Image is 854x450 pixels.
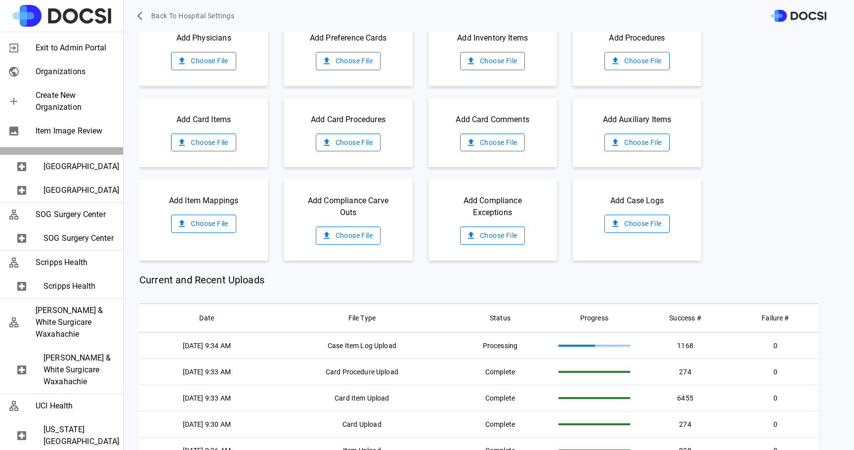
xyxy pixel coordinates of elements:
[43,280,115,292] span: Scripps Health
[36,209,115,221] span: SOG Surgery Center
[43,352,115,388] span: [PERSON_NAME] & White Surgicare Waxahachie
[638,385,732,411] td: 6455
[551,304,638,332] th: Progress
[638,359,732,385] td: 274
[460,134,525,152] label: Choose File
[176,114,231,126] span: Add Card Items
[36,90,115,113] span: Create New Organization
[171,134,236,152] label: Choose File
[139,359,274,385] td: [DATE] 9:33 AM
[36,125,115,137] span: Item Image Review
[43,424,115,448] span: [US_STATE][GEOGRAPHIC_DATA]
[732,359,818,385] td: 0
[450,304,551,332] th: Status
[450,359,551,385] td: Complete
[176,32,231,44] span: Add Physicians
[603,114,672,126] span: Add Auxiliary Items
[604,134,669,152] label: Choose File
[444,195,541,219] span: Add Compliance Exceptions
[36,305,115,340] span: [PERSON_NAME] & White Surgicare Waxahachie
[274,332,450,359] td: Case Item Log Upload
[732,385,818,411] td: 0
[316,226,381,245] label: Choose File
[310,32,386,44] span: Add Preference Cards
[732,332,818,359] td: 0
[299,195,396,219] span: Add Compliance Carve Outs
[139,385,274,411] td: [DATE] 9:33 AM
[609,32,665,44] span: Add Procedures
[732,411,818,437] td: 0
[135,7,238,25] button: Back to Hospital Settings
[450,411,551,437] td: Complete
[36,42,115,54] span: Exit to Admin Portal
[139,411,274,437] td: [DATE] 9:30 AM
[12,5,111,27] img: Site Logo
[169,195,239,207] span: Add Item Mappings
[171,215,236,233] label: Choose File
[43,184,115,196] span: [GEOGRAPHIC_DATA]
[36,66,115,78] span: Organizations
[36,257,115,269] span: Scripps Health
[460,226,525,245] label: Choose File
[732,304,818,332] th: Failure #
[770,10,826,22] img: DOCSI Logo
[460,52,525,70] label: Choose File
[610,195,664,207] span: Add Case Logs
[311,114,385,126] span: Add Card Procedures
[604,215,669,233] label: Choose File
[638,304,732,332] th: Success #
[139,272,818,287] span: Current and Recent Uploads
[171,52,236,70] label: Choose File
[151,10,234,22] span: Back to Hospital Settings
[604,52,669,70] label: Choose File
[450,385,551,411] td: Complete
[456,114,529,126] span: Add Card Comments
[638,411,732,437] td: 274
[43,232,115,244] span: SOG Surgery Center
[274,359,450,385] td: Card Procedure Upload
[139,304,274,332] th: Date
[450,332,551,359] td: Processing
[638,332,732,359] td: 1168
[139,332,274,359] td: [DATE] 9:34 AM
[316,52,381,70] label: Choose File
[274,411,450,437] td: Card Upload
[316,134,381,152] label: Choose File
[274,385,450,411] td: Card Item Upload
[457,32,528,44] span: Add Inventory Items
[43,161,115,173] span: [GEOGRAPHIC_DATA]
[274,304,450,332] th: File Type
[36,400,115,412] span: UCI Health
